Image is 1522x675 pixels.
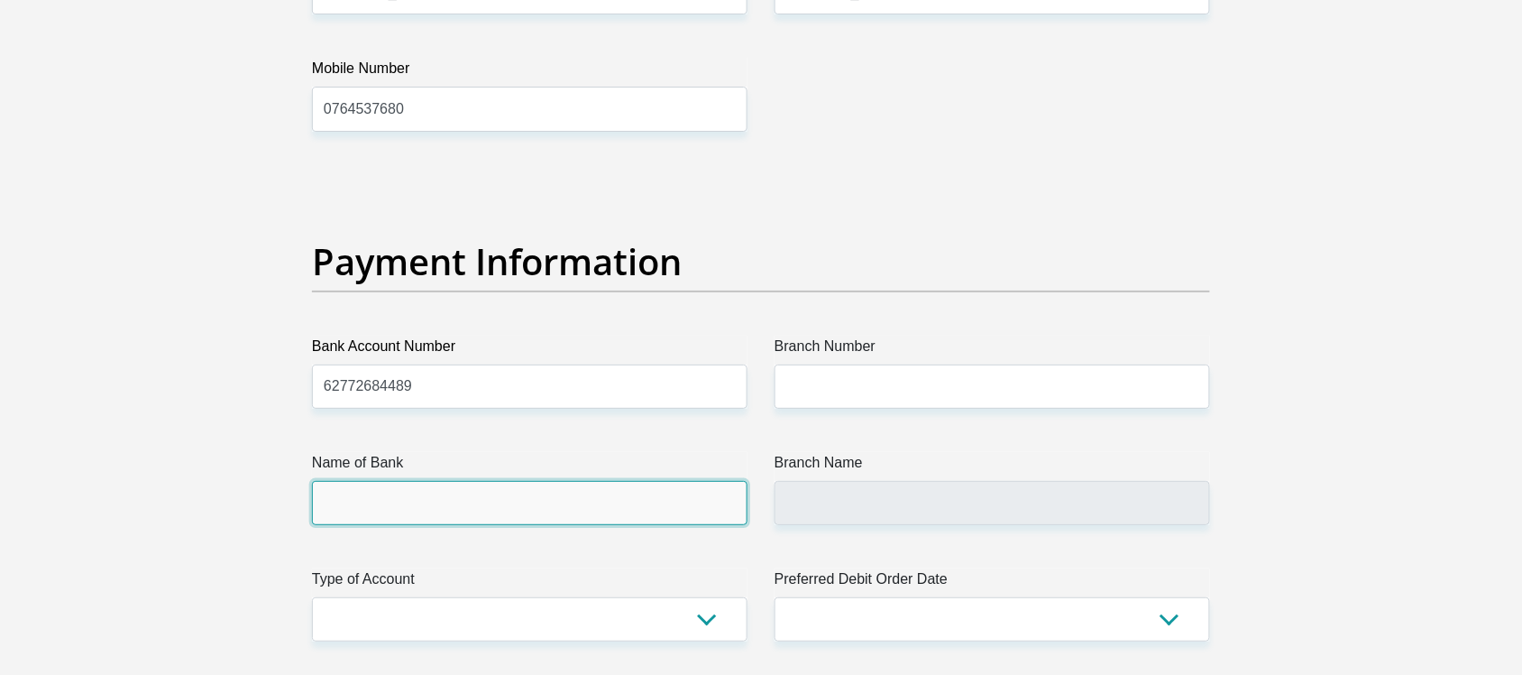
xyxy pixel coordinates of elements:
[312,481,747,525] input: Name of Bank
[775,336,1210,365] label: Branch Number
[775,569,1210,597] label: Preferred Debit Order Date
[312,240,1210,283] h2: Payment Information
[312,569,747,597] label: Type of Account
[312,365,747,409] input: Bank Account Number
[312,87,747,131] input: Mobile Number
[775,365,1210,409] input: Branch Number
[775,481,1210,525] input: Branch Name
[312,58,747,87] label: Mobile Number
[312,452,747,481] label: Name of Bank
[312,336,747,365] label: Bank Account Number
[775,452,1210,481] label: Branch Name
